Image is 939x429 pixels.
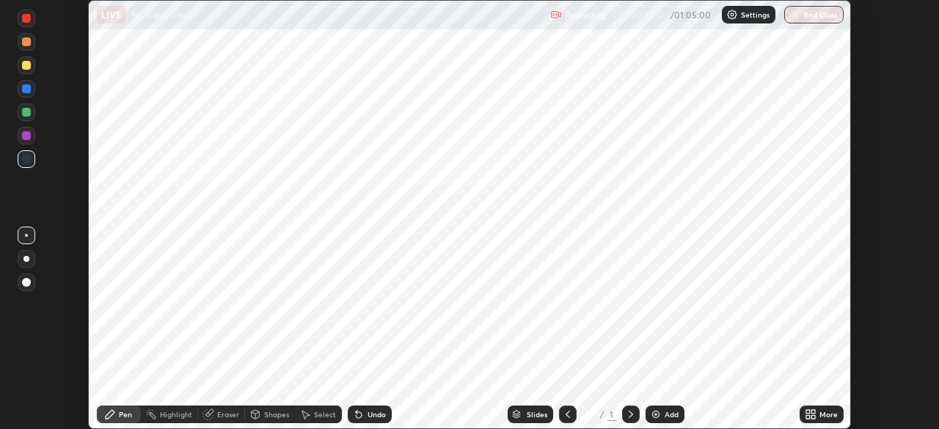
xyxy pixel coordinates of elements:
[527,411,547,418] div: Slides
[131,9,199,21] p: NLM and friction
[368,411,386,418] div: Undo
[600,410,604,419] div: /
[217,411,239,418] div: Eraser
[650,408,662,420] img: add-slide-button
[789,9,801,21] img: end-class-cross
[726,9,738,21] img: class-settings-icons
[550,9,562,21] img: recording.375f2c34.svg
[314,411,336,418] div: Select
[565,10,606,21] p: Recording
[665,411,679,418] div: Add
[819,411,838,418] div: More
[160,411,192,418] div: Highlight
[101,9,121,21] p: LIVE
[741,11,770,18] p: Settings
[607,408,616,421] div: 1
[784,6,844,23] button: End Class
[119,411,132,418] div: Pen
[582,410,597,419] div: 1
[264,411,289,418] div: Shapes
